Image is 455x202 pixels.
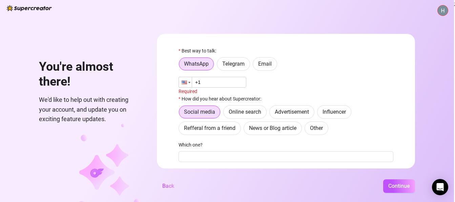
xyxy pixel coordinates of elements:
input: 1 (702) 123-4567 [179,77,246,88]
span: News or Blog article [249,125,296,131]
h1: You're almost there! [39,60,141,89]
span: Other [310,125,323,131]
label: Why did you sign up for Supercreator? (Optional) [179,168,285,176]
span: Influencer [323,109,346,115]
span: WhatsApp [184,61,209,67]
img: logo [7,5,52,11]
label: How did you hear about Supercreator: [179,95,266,103]
input: Which one? [179,151,393,162]
span: Telegram [222,61,245,67]
label: Best way to talk: [179,47,221,54]
img: ACg8ocLGKp665QP-oUGJ0PosG37aVIfGQDRMWyHdFPu8Ga17iKaBzw=s96-c [438,5,448,16]
span: Refferal from a friend [184,125,235,131]
span: Continue [388,183,410,189]
div: Open Intercom Messenger [432,179,448,195]
span: Online search [229,109,261,115]
span: Social media [184,109,215,115]
button: Continue [383,179,415,193]
button: Back [157,179,180,193]
span: Back [162,183,174,189]
div: Required [179,88,393,95]
span: Email [258,61,272,67]
label: Which one? [179,141,207,149]
span: Advertisement [275,109,309,115]
div: United States: + 1 [179,77,192,87]
span: We'd like to help out with creating your account, and update you on exciting feature updates. [39,95,141,124]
